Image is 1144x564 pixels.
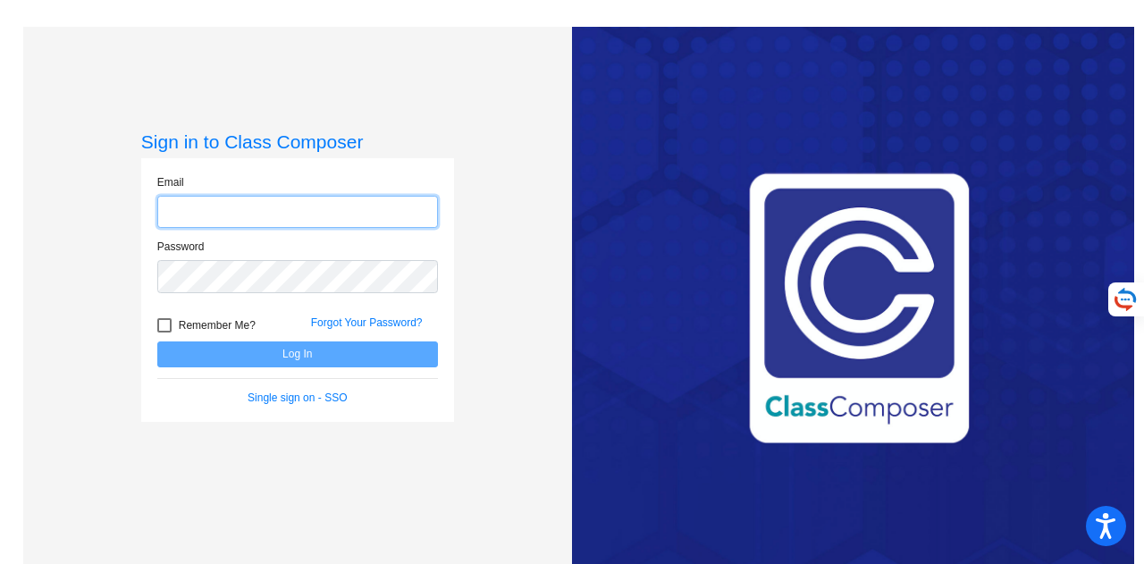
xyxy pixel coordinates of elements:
a: Single sign on - SSO [248,391,347,404]
button: Log In [157,341,438,367]
a: Forgot Your Password? [311,316,423,329]
label: Password [157,239,205,255]
span: Remember Me? [179,315,256,336]
h3: Sign in to Class Composer [141,130,454,153]
label: Email [157,174,184,190]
